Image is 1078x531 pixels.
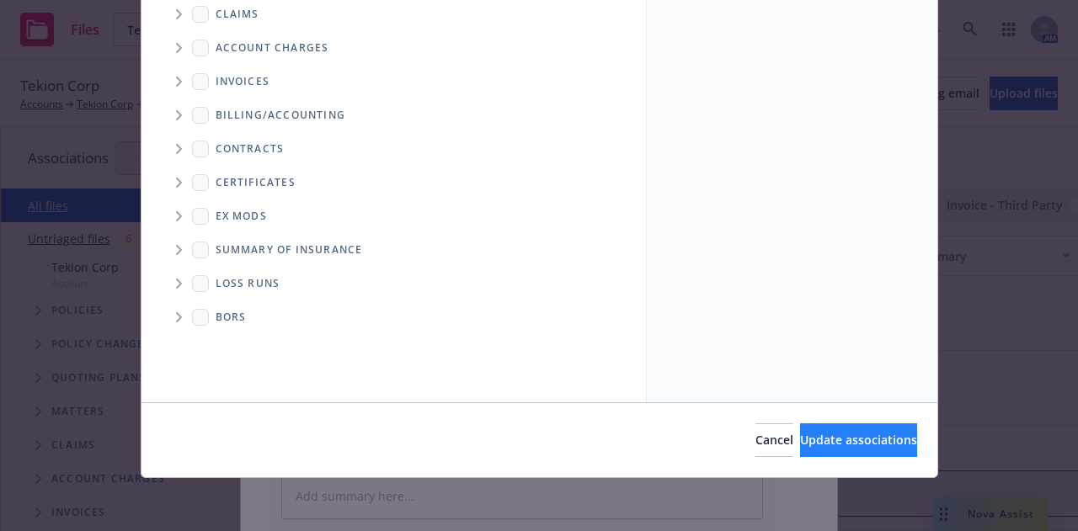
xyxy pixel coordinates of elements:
span: Update associations [800,432,917,448]
span: BORs [216,312,247,322]
span: Invoices [216,77,270,87]
div: Folder Tree Example [141,98,646,334]
span: Summary of insurance [216,245,363,255]
span: Contracts [216,144,285,154]
span: Ex Mods [216,211,267,221]
span: Cancel [755,432,793,448]
button: Cancel [755,423,793,457]
span: Certificates [216,178,296,188]
span: Billing/Accounting [216,110,346,120]
button: Update associations [800,423,917,457]
span: Loss Runs [216,279,280,289]
span: Account charges [216,43,329,53]
span: Claims [216,9,259,19]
